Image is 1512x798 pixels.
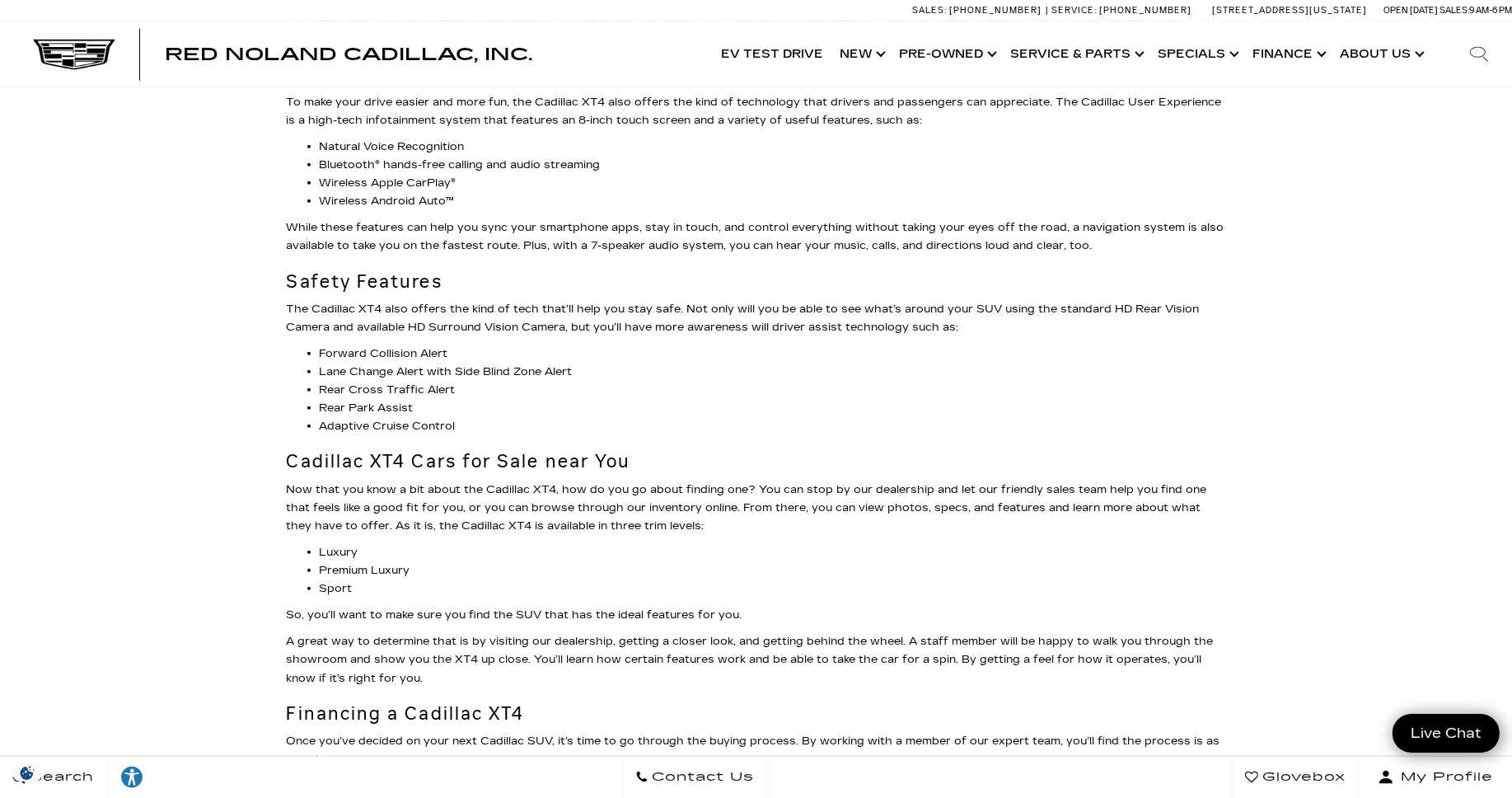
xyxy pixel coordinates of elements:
[713,21,831,87] a: EV Test Drive
[320,345,1226,363] li: Forward Collision Alert
[287,300,1226,336] p: The Cadillac XT4 also offers the kind of tech that’ll help you stay safe. Not only will you be ab...
[1394,766,1493,789] span: My Profile
[287,272,1226,292] h2: Safety Features
[26,766,94,789] span: Search
[1446,21,1512,87] div: Search
[1232,757,1359,798] a: Glovebox
[165,46,532,63] a: Red Noland Cadillac, Inc.
[8,764,46,782] section: Click to Open Cookie Consent Modal
[912,6,1046,15] a: Sales: [PHONE_NUMBER]
[949,5,1042,16] span: [PHONE_NUMBER]
[1439,5,1469,16] span: Sales:
[1099,5,1191,16] span: [PHONE_NUMBER]
[1258,766,1346,789] span: Glovebox
[8,764,46,782] img: Opt-Out Icon
[320,381,1226,399] li: Rear Cross Traffic Alert
[912,5,947,16] span: Sales:
[1359,757,1512,798] button: Open user profile menu
[1244,21,1332,87] a: Finance
[1469,5,1512,16] span: 9 AM-6 PM
[1402,724,1490,743] span: Live Chat
[287,218,1226,255] p: While these features can help you sync your smartphone apps, stay in touch, and control everythin...
[320,580,1226,598] li: Sport
[320,399,1226,417] li: Rear Park Assist
[1046,6,1196,15] a: Service: [PHONE_NUMBER]
[287,632,1226,687] p: A great way to determine that is by visiting our dealership, getting a closer look, and getting b...
[107,765,157,790] div: Explore your accessibility options
[320,561,1226,580] li: Premium Luxury
[1051,5,1097,16] span: Service:
[33,39,115,70] img: Cadillac Dark Logo with Cadillac White Text
[287,606,1226,624] p: So, you’ll want to make sure you find the SUV that has the ideal features for you.
[287,481,1226,535] p: Now that you know a bit about the Cadillac XT4, how do you go about finding one? You can stop by ...
[320,543,1226,561] li: Luxury
[320,363,1226,381] li: Lane Change Alert with Side Blind Zone Alert
[287,732,1226,768] p: Once you’ve decided on your next Cadillac SUV, it’s time to go through the buying process. By wor...
[1149,21,1244,87] a: Specials
[1393,714,1500,753] a: Live Chat
[287,452,1226,472] h2: Cadillac XT4 Cars for Sale near You
[622,757,768,798] a: Contact Us
[320,138,1226,156] li: Natural Voice Recognition
[648,766,755,789] span: Contact Us
[320,417,1226,435] li: Adaptive Cruise Control
[831,21,891,87] a: New
[107,757,157,798] a: Explore your accessibility options
[1212,5,1367,16] a: [STREET_ADDRESS][US_STATE]
[320,156,1226,174] li: Bluetooth® hands-free calling and audio streaming
[320,174,1226,192] li: Wireless Apple CarPlay®
[891,21,1002,87] a: Pre-Owned
[320,192,1226,210] li: Wireless Android Auto™
[287,704,1226,724] h2: Financing a Cadillac XT4
[1383,5,1438,16] span: Open [DATE]
[1332,21,1430,87] a: About Us
[1002,21,1149,87] a: Service & Parts
[287,93,1226,129] p: To make your drive easier and more fun, the Cadillac XT4 also offers the kind of technology that ...
[165,45,532,64] span: Red Noland Cadillac, Inc.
